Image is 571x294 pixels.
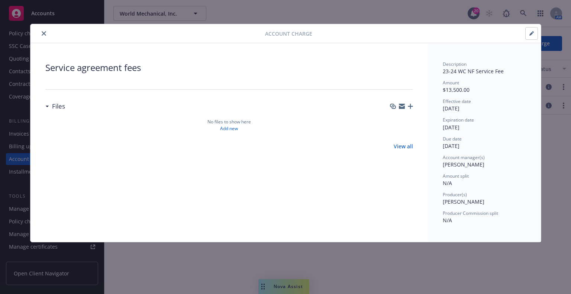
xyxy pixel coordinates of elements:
span: Account manager(s) [443,154,485,161]
span: Amount split [443,173,469,179]
span: No files to show here [207,119,251,125]
h3: Files [52,101,65,111]
span: 23-24 WC NF Service Fee [443,68,504,75]
span: N/A [443,180,452,187]
span: [DATE] [443,124,459,131]
span: [PERSON_NAME] [443,198,484,205]
button: close [39,29,48,38]
span: Expiration date [443,117,474,123]
div: Files [45,101,65,111]
span: Amount [443,80,459,86]
span: [DATE] [443,142,459,149]
span: Producer Commission split [443,210,498,216]
span: N/A [443,217,452,224]
span: [DATE] [443,105,459,112]
span: Account Charge [265,30,312,38]
span: $13,500.00 [443,86,470,93]
a: Add new [220,125,238,132]
span: Service agreement fees [45,61,413,74]
span: [PERSON_NAME] [443,161,484,168]
span: Effective date [443,98,471,104]
span: Due date [443,136,462,142]
a: View all [394,142,413,150]
span: Producer(s) [443,191,467,198]
span: Description [443,61,467,67]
